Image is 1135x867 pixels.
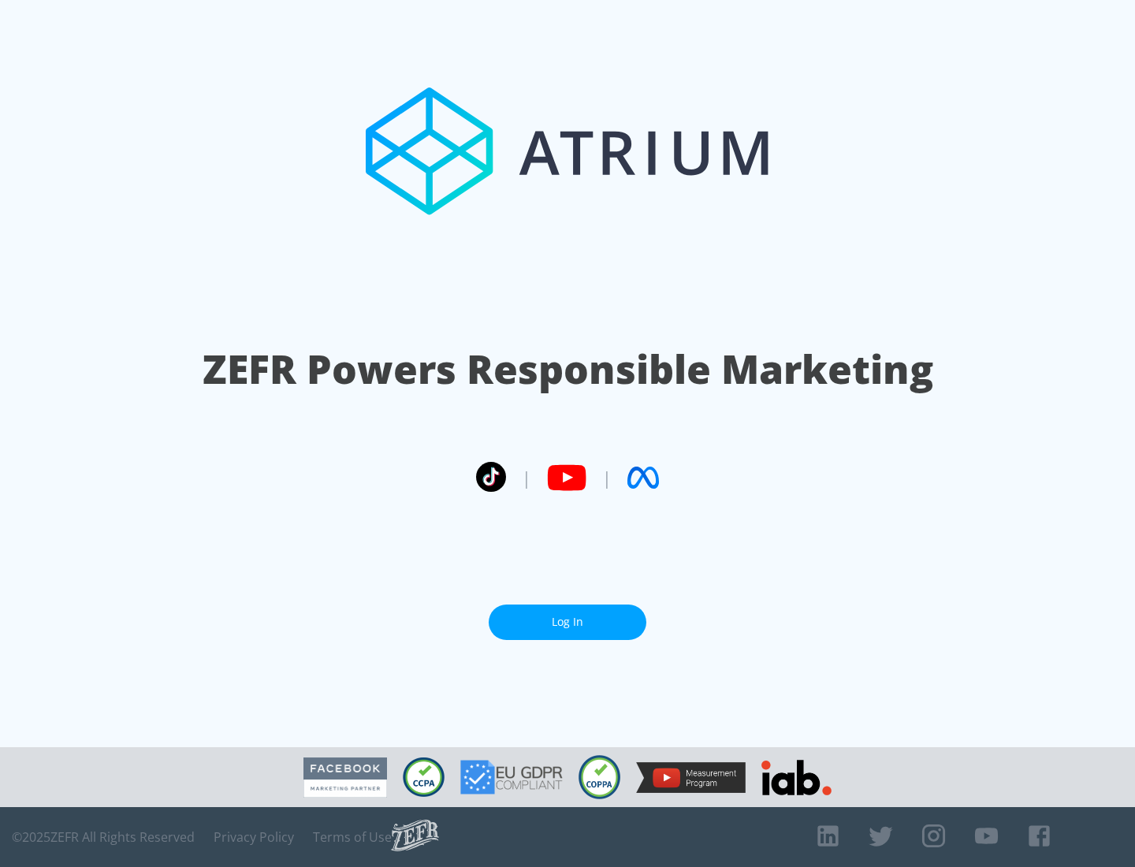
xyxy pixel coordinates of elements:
img: CCPA Compliant [403,757,445,797]
img: IAB [761,760,832,795]
img: YouTube Measurement Program [636,762,746,793]
span: © 2025 ZEFR All Rights Reserved [12,829,195,845]
img: COPPA Compliant [579,755,620,799]
span: | [522,466,531,489]
a: Privacy Policy [214,829,294,845]
a: Terms of Use [313,829,392,845]
img: GDPR Compliant [460,760,563,794]
span: | [602,466,612,489]
h1: ZEFR Powers Responsible Marketing [203,342,933,396]
a: Log In [489,605,646,640]
img: Facebook Marketing Partner [303,757,387,798]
